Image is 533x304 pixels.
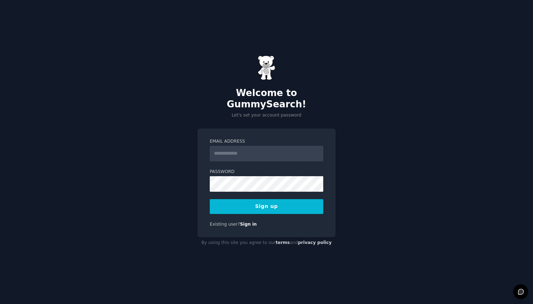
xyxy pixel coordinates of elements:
a: Sign in [240,222,257,227]
a: privacy policy [298,240,332,245]
a: terms [276,240,290,245]
h2: Welcome to GummySearch! [197,88,336,110]
label: Password [210,169,323,175]
label: Email Address [210,138,323,145]
img: Gummy Bear [258,55,275,80]
div: By using this site you agree to our and [197,237,336,249]
button: Sign up [210,199,323,214]
p: Let's set your account password [197,112,336,119]
span: Existing user? [210,222,240,227]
